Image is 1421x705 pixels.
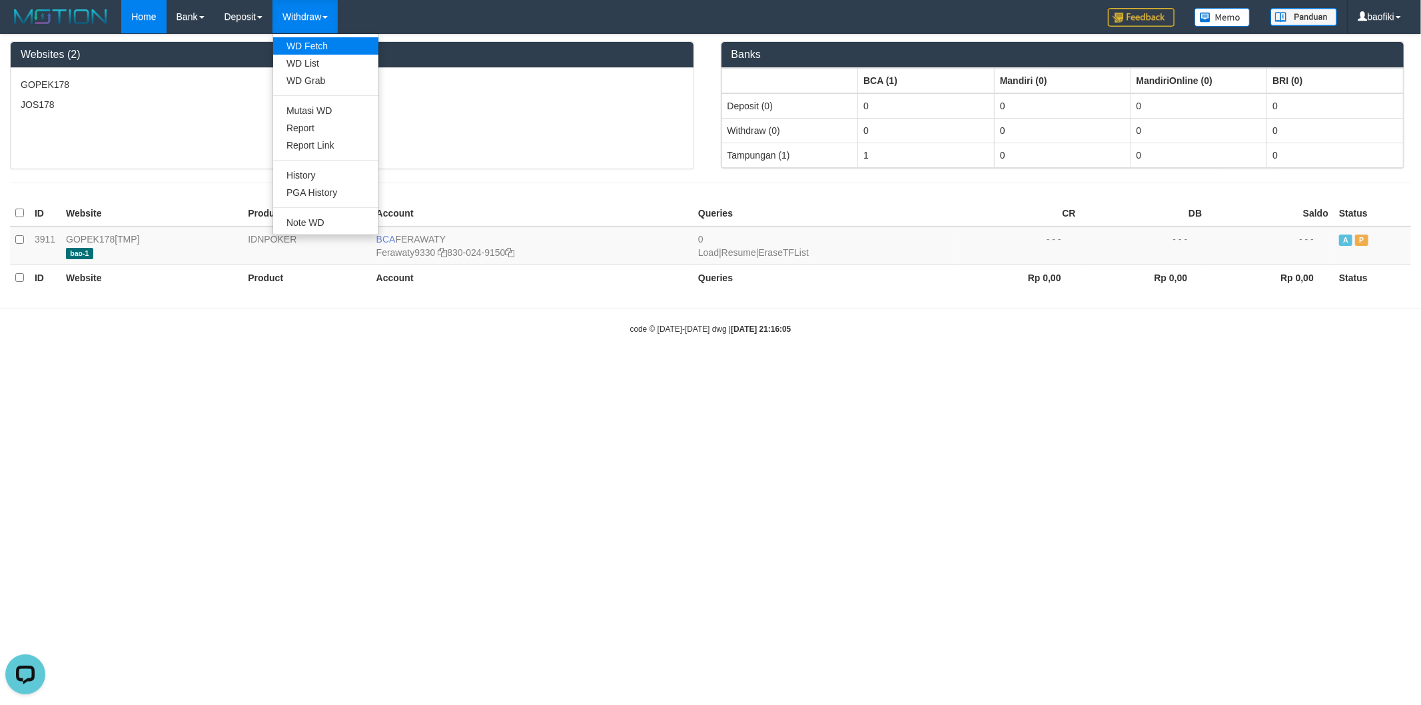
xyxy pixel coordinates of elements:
[242,201,370,227] th: Product
[994,118,1131,143] td: 0
[858,93,995,119] td: 0
[61,227,242,265] td: [TMP]
[505,247,514,258] a: Copy 8300249150 to clipboard
[858,143,995,167] td: 1
[29,265,61,290] th: ID
[1267,68,1404,93] th: Group: activate to sort column ascending
[1334,265,1411,290] th: Status
[438,247,447,258] a: Copy Ferawaty9330 to clipboard
[273,167,378,184] a: History
[731,49,1394,61] h3: Banks
[1267,143,1404,167] td: 0
[698,247,719,258] a: Load
[29,227,61,265] td: 3911
[10,7,111,27] img: MOTION_logo.png
[1131,93,1267,119] td: 0
[61,201,242,227] th: Website
[698,234,704,245] span: 0
[858,68,995,93] th: Group: activate to sort column ascending
[66,234,115,245] a: GOPEK178
[371,201,693,227] th: Account
[1081,265,1208,290] th: Rp 0,00
[371,265,693,290] th: Account
[21,78,684,91] p: GOPEK178
[1267,118,1404,143] td: 0
[1194,8,1250,27] img: Button%20Memo.svg
[1334,201,1411,227] th: Status
[1267,93,1404,119] td: 0
[1081,227,1208,265] td: - - -
[273,214,378,231] a: Note WD
[721,93,858,119] td: Deposit (0)
[5,5,45,45] button: Open LiveChat chat widget
[371,227,693,265] td: FERAWATY 830-024-9150
[721,68,858,93] th: Group: activate to sort column ascending
[1108,8,1175,27] img: Feedback.jpg
[273,184,378,201] a: PGA History
[1207,201,1334,227] th: Saldo
[721,143,858,167] td: Tampungan (1)
[1270,8,1337,26] img: panduan.png
[731,325,791,334] strong: [DATE] 21:16:05
[61,265,242,290] th: Website
[21,49,684,61] h3: Websites (2)
[273,55,378,72] a: WD List
[955,227,1081,265] td: - - -
[698,234,809,258] span: | |
[1355,235,1368,246] span: Paused
[1131,143,1267,167] td: 0
[630,325,791,334] small: code © [DATE]-[DATE] dwg |
[273,37,378,55] a: WD Fetch
[29,201,61,227] th: ID
[1339,235,1352,246] span: Active
[242,227,370,265] td: IDNPOKER
[1207,227,1334,265] td: - - -
[693,201,955,227] th: Queries
[1081,201,1208,227] th: DB
[273,72,378,89] a: WD Grab
[273,102,378,119] a: Mutasi WD
[1207,265,1334,290] th: Rp 0,00
[994,93,1131,119] td: 0
[273,119,378,137] a: Report
[1131,68,1267,93] th: Group: activate to sort column ascending
[858,118,995,143] td: 0
[721,247,756,258] a: Resume
[21,98,684,111] p: JOS178
[693,265,955,290] th: Queries
[1131,118,1267,143] td: 0
[955,265,1081,290] th: Rp 0,00
[955,201,1081,227] th: CR
[376,234,396,245] span: BCA
[994,143,1131,167] td: 0
[242,265,370,290] th: Product
[376,247,436,258] a: Ferawaty9330
[66,248,93,259] span: bao-1
[994,68,1131,93] th: Group: activate to sort column ascending
[721,118,858,143] td: Withdraw (0)
[759,247,809,258] a: EraseTFList
[273,137,378,154] a: Report Link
